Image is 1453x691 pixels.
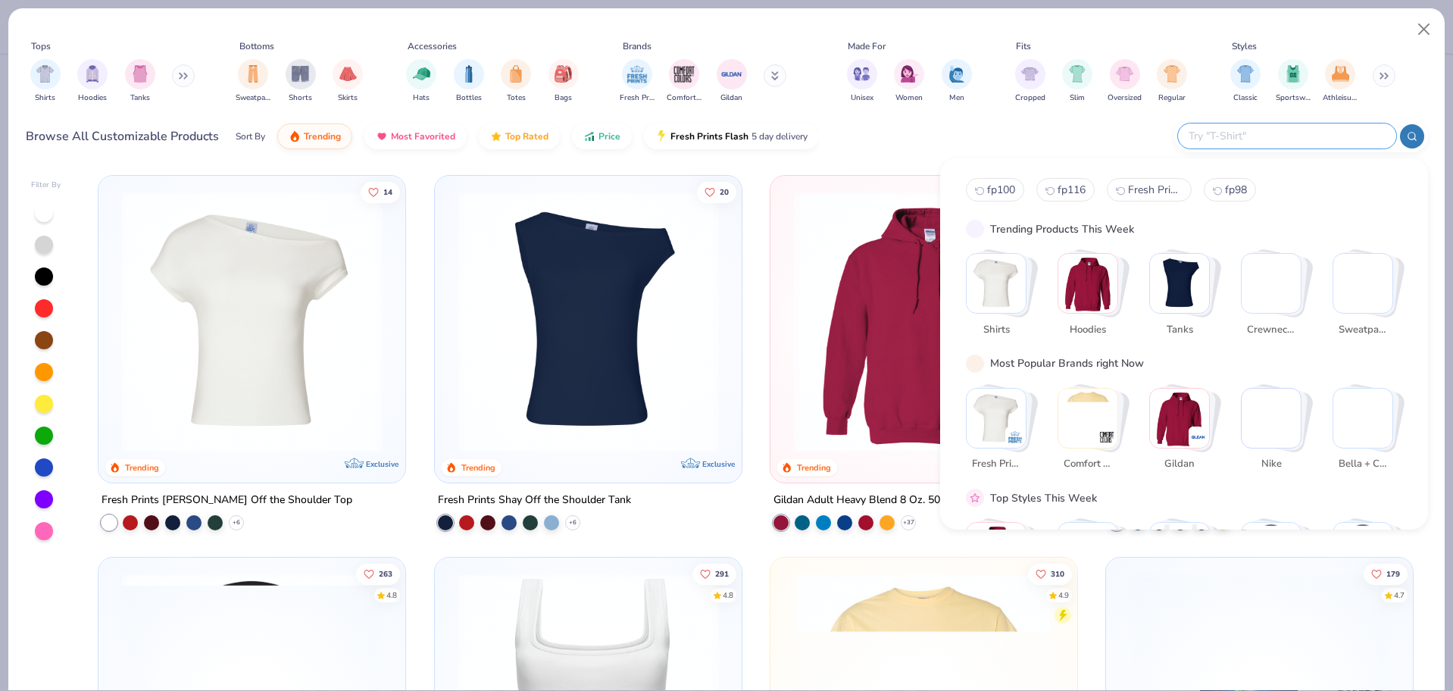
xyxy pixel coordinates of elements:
button: filter button [1230,59,1261,104]
span: Shirts [35,92,55,104]
div: filter for Bottles [454,59,484,104]
button: filter button [894,59,924,104]
span: Cropped [1015,92,1045,104]
span: Bottles [456,92,482,104]
span: Gildan [1155,457,1205,472]
span: Women [895,92,923,104]
img: Men Image [948,65,965,83]
span: Trending [304,130,341,142]
img: party_popper.gif [968,357,982,371]
span: Bella + Canvas [1339,457,1388,472]
div: filter for Fresh Prints [620,59,655,104]
button: Stack Card Button Fresh Prints [966,388,1036,478]
button: Like [1028,564,1072,585]
img: Sweatpants [1333,254,1392,313]
img: Unisex Image [853,65,870,83]
img: Bottles Image [461,65,477,83]
img: Skirts Image [339,65,357,83]
div: filter for Comfort Colors [667,59,702,104]
button: filter button [548,59,579,104]
img: Bella + Canvas [1374,430,1389,445]
button: filter button [942,59,972,104]
div: Made For [848,39,886,53]
button: filter button [667,59,702,104]
button: Fresh Prints Simone Slim Fit Ringer Shirt with Stripes2 [1107,178,1192,202]
div: Bottoms [239,39,274,53]
img: Cropped Image [1021,65,1039,83]
button: Stack Card Button Sweatpants [1333,253,1402,343]
button: Stack Card Button Outdoorsy [1241,522,1311,612]
img: Comfort Colors Image [673,63,695,86]
button: fp983 [1204,178,1256,202]
span: Regular [1158,92,1186,104]
span: 310 [1051,571,1064,578]
span: Tanks [1155,323,1205,338]
span: fp116 [1058,183,1086,197]
button: Like [696,181,736,202]
img: a1c94bf0-cbc2-4c5c-96ec-cab3b8502a7f [114,191,390,452]
div: Most Popular Brands right Now [990,355,1144,371]
div: Fresh Prints Shay Off the Shoulder Tank [438,491,631,510]
span: Hats [413,92,430,104]
img: Sweatpants Image [245,65,261,83]
div: Browse All Customizable Products [26,127,219,145]
img: Sportswear [1058,523,1117,582]
span: Bags [555,92,572,104]
span: Shirts [972,323,1021,338]
span: Gildan [720,92,742,104]
div: Fresh Prints [PERSON_NAME] Off the Shoulder Top [102,491,352,510]
div: filter for Shirts [30,59,61,104]
button: Stack Card Button Nike [1241,388,1311,478]
button: Stack Card Button Gildan [1149,388,1219,478]
button: Price [572,124,632,149]
button: filter button [1276,59,1311,104]
div: Styles [1232,39,1257,53]
div: filter for Totes [501,59,531,104]
img: Tanks Image [132,65,148,83]
button: Close [1410,15,1439,44]
div: filter for Bags [548,59,579,104]
span: Skirts [338,92,358,104]
span: Sweatpants [236,92,270,104]
button: filter button [1015,59,1045,104]
button: Like [361,181,400,202]
img: Bella + Canvas [1333,389,1392,448]
div: filter for Slim [1062,59,1092,104]
span: Men [949,92,964,104]
img: Athleisure [1150,523,1209,582]
button: Like [692,564,736,585]
button: filter button [125,59,155,104]
span: Tanks [130,92,150,104]
button: Stack Card Button Comfort Colors [1058,388,1127,478]
button: filter button [501,59,531,104]
div: Sort By [236,130,265,143]
span: 263 [379,571,392,578]
span: 14 [383,188,392,195]
button: Trending [277,124,352,149]
img: Shorts Image [292,65,309,83]
div: filter for Regular [1157,59,1187,104]
span: Slim [1070,92,1085,104]
div: filter for Tanks [125,59,155,104]
input: Try "T-Shirt" [1187,127,1386,145]
button: filter button [77,59,108,104]
img: flash.gif [655,130,667,142]
span: Price [598,130,620,142]
img: Tanks [1150,254,1209,313]
div: 4.7 [1394,590,1405,602]
img: Slim Image [1069,65,1086,83]
img: Preppy [1333,523,1392,582]
button: Stack Card Button Sportswear [1058,522,1127,612]
img: TopRated.gif [490,130,502,142]
span: + 37 [902,518,914,527]
button: filter button [30,59,61,104]
img: Women Image [901,65,918,83]
img: Crewnecks [1242,254,1301,313]
div: filter for Hoodies [77,59,108,104]
button: Stack Card Button Athleisure [1149,522,1219,612]
span: Classic [1233,92,1258,104]
span: Oversized [1108,92,1142,104]
span: + 6 [233,518,240,527]
div: Fits [1016,39,1031,53]
span: Fresh Prints [620,92,655,104]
